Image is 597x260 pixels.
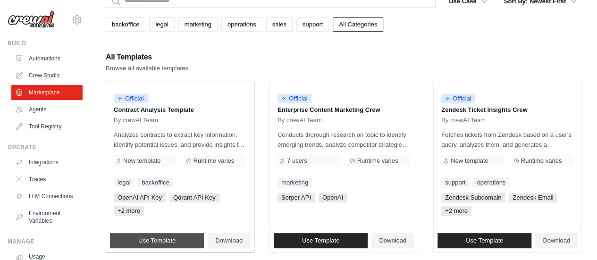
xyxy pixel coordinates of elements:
a: Use Template [274,233,368,248]
span: Use Template [466,237,503,244]
span: Official [441,94,475,103]
span: Qdrant API Key [169,193,219,202]
span: Runtime varies [193,157,235,165]
span: +2 more [114,206,144,216]
a: Tool Registry [11,119,83,134]
a: Automations [11,51,83,66]
a: Traces [11,172,83,187]
span: Use Template [302,237,339,244]
a: marketing [178,17,218,32]
span: Download [543,237,570,244]
span: By crewAI Team [441,117,486,124]
p: Fetches tickets from Zendesk based on a user's query, analyzes them, and generates a summary. Out... [441,130,574,150]
a: operations [221,17,262,32]
a: marketing [277,178,312,187]
span: Use Template [138,237,176,244]
a: All Categories [333,17,383,32]
a: Download [371,233,414,248]
a: backoffice [138,178,173,187]
a: sales [266,17,293,32]
p: Contract Analysis Template [114,105,246,115]
a: LLM Connections [11,189,83,204]
a: Use Template [437,233,531,248]
h2: All Templates [106,50,188,64]
div: Manage [8,238,83,245]
p: Enterprise Content Marketing Crew [277,105,410,115]
span: Runtime varies [357,157,398,165]
p: Zendesk Ticket Insights Crew [441,105,574,115]
span: +2 more [441,206,471,216]
span: Official [114,94,148,103]
span: 7 users [287,157,307,165]
span: New template [451,157,488,165]
p: Analyzes contracts to extract key information, identify potential issues, and provide insights fo... [114,130,246,150]
a: Download [208,233,250,248]
a: Integrations [11,155,83,170]
span: Runtime varies [521,157,562,165]
span: Download [379,237,406,244]
span: Zendesk Email [509,193,557,202]
span: OpenAI [319,193,347,202]
a: Download [535,233,578,248]
a: support [296,17,329,32]
p: Conducts thorough research on topic to identify emerging trends, analyze competitor strategies, a... [277,130,410,150]
a: legal [114,178,134,187]
a: operations [473,178,509,187]
div: Operate [8,143,83,151]
a: Use Template [110,233,204,248]
img: Logo [8,11,55,29]
span: Serper API [277,193,315,202]
a: Environment Variables [11,206,83,228]
a: support [441,178,469,187]
span: Download [215,237,243,244]
a: Marketplace [11,85,83,100]
a: backoffice [106,17,145,32]
span: Official [277,94,311,103]
span: By crewAI Team [114,117,158,124]
span: By crewAI Team [277,117,322,124]
a: legal [149,17,174,32]
span: Zendesk Subdomain [441,193,505,202]
a: Agents [11,102,83,117]
a: Crew Studio [11,68,83,83]
span: New template [123,157,160,165]
p: Browse all available templates [106,64,188,73]
span: OpenAI API Key [114,193,166,202]
div: Build [8,40,83,47]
